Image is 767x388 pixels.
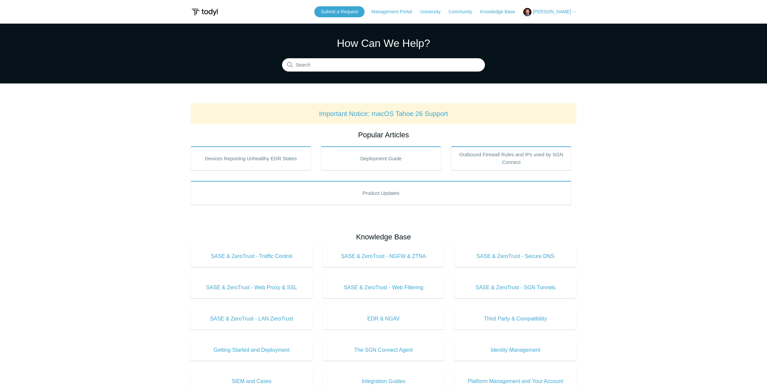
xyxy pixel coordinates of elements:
[333,315,435,323] span: EDR & NGAV
[464,377,566,385] span: Platform Management and Your Account
[191,246,313,267] a: SASE & ZeroTrust - Traffic Control
[191,181,571,205] a: Product Updates
[282,59,485,72] input: Search
[191,129,576,140] h2: Popular Articles
[323,308,445,329] a: EDR & NGAV
[454,308,576,329] a: Third Party & Compatibility
[454,277,576,298] a: SASE & ZeroTrust - SGN Tunnels
[454,246,576,267] a: SASE & ZeroTrust - Secure DNS
[191,339,313,361] a: Getting Started and Deployment
[451,146,571,170] a: Outbound Firewall Rules and IPs used by SGN Connect
[333,252,435,260] span: SASE & ZeroTrust - NGFW & ZTNA
[464,252,566,260] span: SASE & ZeroTrust - Secure DNS
[201,284,303,292] span: SASE & ZeroTrust - Web Proxy & SSL
[323,277,445,298] a: SASE & ZeroTrust - Web Filtering
[201,315,303,323] span: SASE & ZeroTrust - LAN ZeroTrust
[533,9,571,14] span: [PERSON_NAME]
[372,8,419,15] a: Management Portal
[464,315,566,323] span: Third Party & Compatibility
[449,8,479,15] a: Community
[480,8,522,15] a: Knowledge Base
[323,246,445,267] a: SASE & ZeroTrust - NGFW & ZTNA
[201,252,303,260] span: SASE & ZeroTrust - Traffic Control
[323,339,445,361] a: The SGN Connect Agent
[201,377,303,385] span: SIEM and Cases
[321,146,441,170] a: Deployment Guide
[454,339,576,361] a: Identity Management
[314,6,365,17] a: Submit a Request
[464,346,566,354] span: Identity Management
[464,284,566,292] span: SASE & ZeroTrust - SGN Tunnels
[282,35,485,51] h1: How Can We Help?
[191,308,313,329] a: SASE & ZeroTrust - LAN ZeroTrust
[201,346,303,354] span: Getting Started and Deployment
[319,110,448,117] a: Important Notice: macOS Tahoe 26 Support
[420,8,447,15] a: University
[333,284,435,292] span: SASE & ZeroTrust - Web Filtering
[191,231,576,242] h2: Knowledge Base
[191,6,219,18] img: Todyl Support Center Help Center home page
[333,346,435,354] span: The SGN Connect Agent
[191,146,311,170] a: Devices Reporting Unhealthy EDR States
[523,8,576,16] button: [PERSON_NAME]
[191,277,313,298] a: SASE & ZeroTrust - Web Proxy & SSL
[333,377,435,385] span: Integration Guides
